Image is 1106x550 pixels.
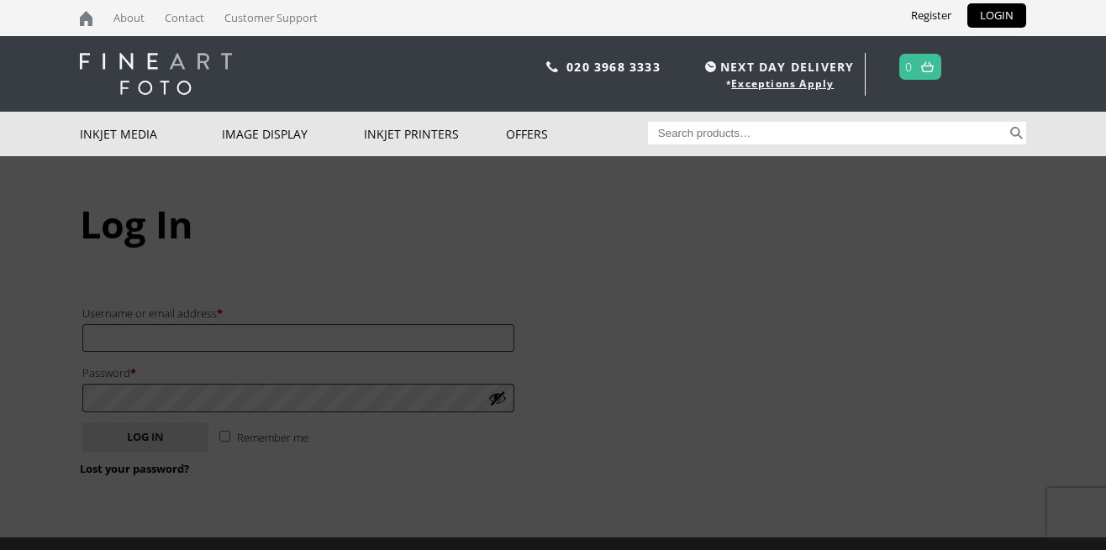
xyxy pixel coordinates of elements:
img: phone.svg [546,61,558,72]
a: LOGIN [967,3,1026,28]
img: basket.svg [921,61,934,72]
a: Register [898,3,964,28]
a: Image Display [222,112,364,156]
input: Search products… [648,122,1008,144]
a: Offers [506,112,648,156]
a: 0 [905,55,913,79]
span: NEXT DAY DELIVERY [701,57,854,76]
img: logo-white.svg [80,53,232,95]
a: Inkjet Media [80,112,222,156]
img: time.svg [705,61,716,72]
button: Search [1007,122,1026,144]
a: Inkjet Printers [364,112,506,156]
a: Exceptions Apply [731,76,834,91]
a: 020 3968 3333 [566,59,661,75]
